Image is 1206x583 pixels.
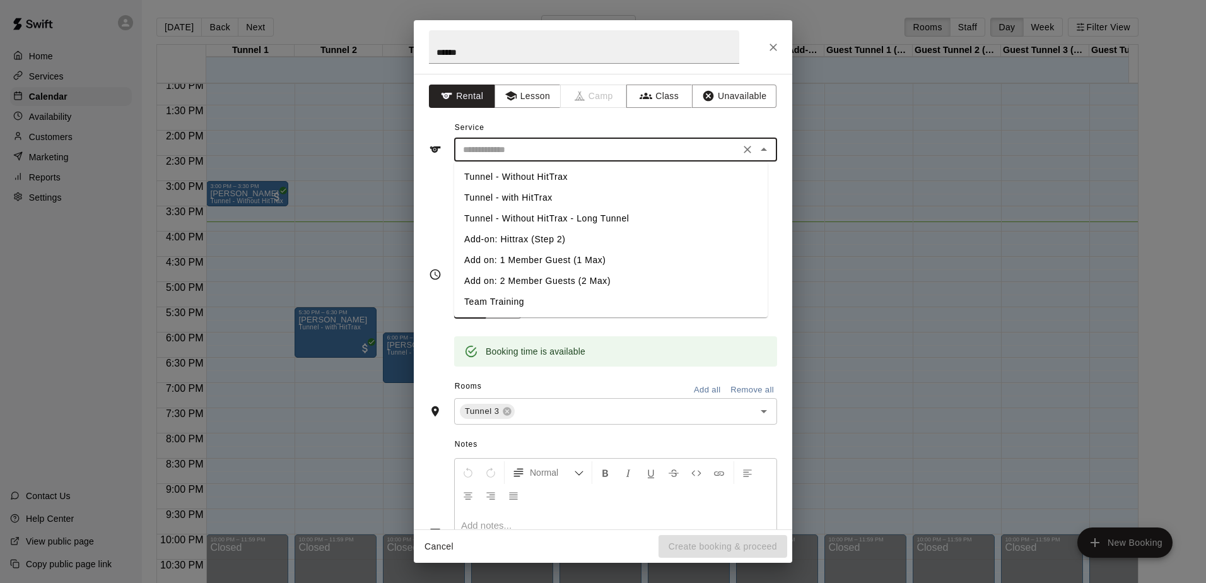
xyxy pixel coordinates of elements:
[561,85,627,108] span: Camps can only be created in the Services page
[454,229,768,250] li: Add-on: Hittrax (Step 2)
[686,461,707,484] button: Insert Code
[429,526,442,538] svg: Notes
[455,382,482,391] span: Rooms
[486,340,585,363] div: Booking time is available
[755,403,773,420] button: Open
[480,484,501,507] button: Right Align
[429,85,495,108] button: Rental
[692,85,776,108] button: Unavailable
[460,405,505,418] span: Tunnel 3
[460,404,515,419] div: Tunnel 3
[618,461,639,484] button: Format Italics
[708,461,730,484] button: Insert Link
[429,268,442,281] svg: Timing
[457,484,479,507] button: Center Align
[595,461,616,484] button: Format Bold
[454,291,768,312] li: Team Training
[454,187,768,208] li: Tunnel - with HitTrax
[626,85,693,108] button: Class
[739,141,756,158] button: Clear
[480,461,501,484] button: Redo
[737,461,758,484] button: Left Align
[429,143,442,156] svg: Service
[503,484,524,507] button: Justify Align
[454,167,768,187] li: Tunnel - Without HitTrax
[429,405,442,418] svg: Rooms
[457,461,479,484] button: Undo
[727,380,777,400] button: Remove all
[455,435,777,455] span: Notes
[755,141,773,158] button: Close
[530,466,574,479] span: Normal
[687,380,727,400] button: Add all
[507,461,589,484] button: Formatting Options
[454,250,768,271] li: Add on: 1 Member Guest (1 Max)
[455,123,484,132] span: Service
[762,36,785,59] button: Close
[663,461,684,484] button: Format Strikethrough
[495,85,561,108] button: Lesson
[640,461,662,484] button: Format Underline
[454,271,768,291] li: Add on: 2 Member Guests (2 Max)
[419,535,459,558] button: Cancel
[454,208,768,229] li: Tunnel - Without HitTrax - Long Tunnel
